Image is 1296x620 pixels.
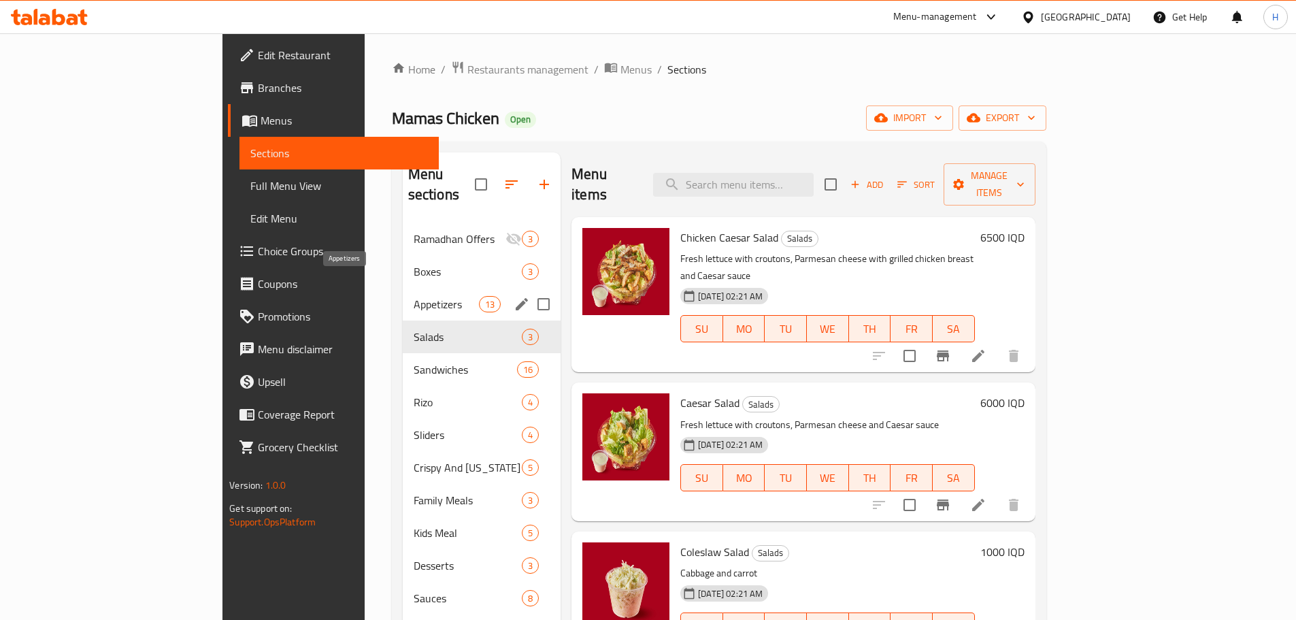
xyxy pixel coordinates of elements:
[782,231,818,246] span: Salads
[680,565,974,582] p: Cabbage and carrot
[816,170,845,199] span: Select section
[505,114,536,125] span: Open
[980,228,1025,247] h6: 6500 IQD
[522,429,538,442] span: 4
[414,459,522,476] span: Crispy And [US_STATE]
[781,231,818,247] div: Salads
[228,300,439,333] a: Promotions
[414,329,522,345] span: Salads
[893,9,977,25] div: Menu-management
[896,468,927,488] span: FR
[680,542,749,562] span: Coleslaw Salad
[518,363,538,376] span: 16
[522,265,538,278] span: 3
[403,288,561,321] div: Appetizers13edit
[752,545,789,561] div: Salads
[866,105,953,131] button: import
[414,394,522,410] div: Rizo
[895,342,924,370] span: Select to update
[723,464,765,491] button: MO
[933,464,975,491] button: SA
[522,396,538,409] span: 4
[891,464,933,491] button: FR
[239,137,439,169] a: Sections
[522,459,539,476] div: items
[228,333,439,365] a: Menu disclaimer
[229,513,316,531] a: Support.OpsPlatform
[680,417,974,434] p: Fresh lettuce with croutons, Parmesan cheese and Caesar sauce
[265,476,286,494] span: 1.0.0
[854,468,886,488] span: TH
[604,61,652,78] a: Menus
[895,491,924,519] span: Select to update
[414,231,505,247] span: Ramadhan Offers
[414,525,522,541] span: Kids Meal
[765,464,807,491] button: TU
[228,267,439,300] a: Coupons
[467,170,495,199] span: Select all sections
[891,315,933,342] button: FR
[258,243,428,259] span: Choice Groups
[258,308,428,325] span: Promotions
[403,223,561,255] div: Ramadhan Offers3
[480,298,500,311] span: 13
[414,263,522,280] span: Boxes
[522,461,538,474] span: 5
[414,590,522,606] span: Sauces
[752,545,788,561] span: Salads
[997,489,1030,521] button: delete
[680,250,974,284] p: Fresh lettuce with croutons, Parmesan cheese with grilled chicken breast and Caesar sauce
[522,231,539,247] div: items
[897,177,935,193] span: Sort
[894,174,938,195] button: Sort
[888,174,944,195] span: Sort items
[938,319,969,339] span: SA
[522,559,538,572] span: 3
[807,315,849,342] button: WE
[686,468,718,488] span: SU
[228,104,439,137] a: Menus
[403,321,561,353] div: Salads3
[723,315,765,342] button: MO
[849,315,891,342] button: TH
[693,290,768,303] span: [DATE] 02:21 AM
[959,105,1046,131] button: export
[403,255,561,288] div: Boxes3
[954,167,1025,201] span: Manage items
[927,489,959,521] button: Branch-specific-item
[522,525,539,541] div: items
[933,315,975,342] button: SA
[441,61,446,78] li: /
[414,427,522,443] span: Sliders
[770,319,801,339] span: TU
[258,374,428,390] span: Upsell
[848,177,885,193] span: Add
[522,331,538,344] span: 3
[505,112,536,128] div: Open
[686,319,718,339] span: SU
[693,587,768,600] span: [DATE] 02:21 AM
[522,494,538,507] span: 3
[927,340,959,372] button: Branch-specific-item
[228,39,439,71] a: Edit Restaurant
[228,235,439,267] a: Choice Groups
[229,500,292,517] span: Get support on:
[657,61,662,78] li: /
[1272,10,1278,25] span: H
[944,163,1035,206] button: Manage items
[403,549,561,582] div: Desserts3
[896,319,927,339] span: FR
[845,174,888,195] span: Add item
[250,210,428,227] span: Edit Menu
[743,397,779,412] span: Salads
[877,110,942,127] span: import
[582,228,669,315] img: Chicken Caesar Salad
[479,296,501,312] div: items
[849,464,891,491] button: TH
[414,492,522,508] span: Family Meals
[403,451,561,484] div: Crispy And [US_STATE]5
[620,61,652,78] span: Menus
[969,110,1035,127] span: export
[258,439,428,455] span: Grocery Checklist
[938,468,969,488] span: SA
